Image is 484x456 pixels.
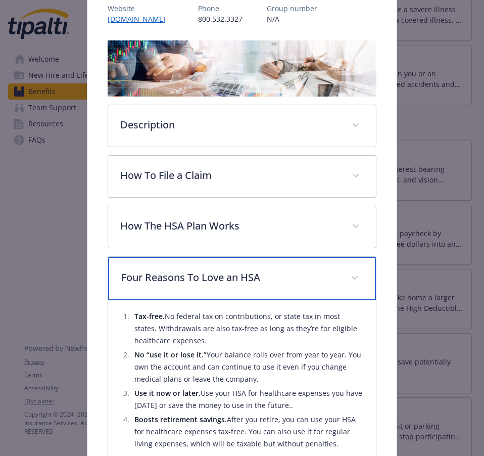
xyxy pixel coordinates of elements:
p: How To File a Claim [120,168,339,183]
p: Website [108,3,174,14]
p: 800.532.3327 [198,14,243,24]
div: How To File a Claim [108,156,375,197]
p: Four Reasons To Love an HSA [121,270,338,285]
img: banner [108,40,376,97]
p: Description [120,117,339,132]
strong: No “use it or lose it.” [134,350,207,359]
strong: Use it now or later. [134,388,201,398]
strong: Tax-free. [134,311,165,321]
li: No federal tax on contributions, or state tax in most states. Withdrawals are also tax-free as lo... [131,310,363,347]
li: After you retire, you can use your HSA for healthcare expenses tax-free. You can also use it for ... [131,414,363,450]
div: How The HSA Plan Works [108,206,375,248]
li: Use your HSA for healthcare expenses you have [DATE] or save the money to use in the future.. [131,387,363,412]
li: Your balance rolls over from year to year. You own the account and can continue to use it even if... [131,349,363,385]
p: N/A [267,14,317,24]
p: Group number [267,3,317,14]
strong: Boosts retirement savings. [134,415,227,424]
p: How The HSA Plan Works [120,218,339,234]
div: Description [108,105,375,147]
p: Phone [198,3,243,14]
div: Four Reasons To Love an HSA [108,257,375,300]
a: [DOMAIN_NAME] [108,14,174,24]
